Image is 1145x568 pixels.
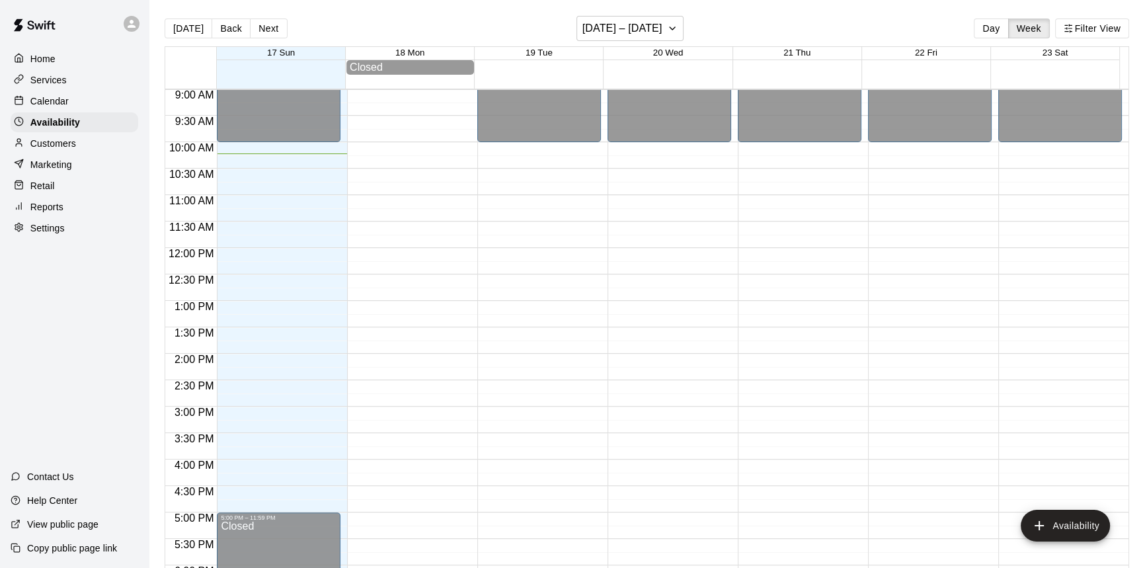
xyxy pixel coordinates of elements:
a: Services [11,70,138,90]
p: Customers [30,137,76,150]
a: Customers [11,134,138,153]
button: Back [212,19,251,38]
span: 1:00 PM [171,301,217,312]
span: 4:30 PM [171,486,217,497]
a: Home [11,49,138,69]
span: 2:00 PM [171,354,217,365]
span: 1:30 PM [171,327,217,339]
div: 5:00 PM – 11:59 PM [221,514,336,521]
span: 5:00 PM [171,512,217,524]
button: Next [250,19,287,38]
span: 5:30 PM [171,539,217,550]
p: Services [30,73,67,87]
p: Help Center [27,494,77,507]
button: 20 Wed [653,48,684,58]
span: 12:00 PM [165,248,217,259]
a: Settings [11,218,138,238]
p: View public page [27,518,99,531]
a: Availability [11,112,138,132]
p: Home [30,52,56,65]
button: [DATE] – [DATE] [576,16,684,41]
button: 21 Thu [783,48,810,58]
span: 4:00 PM [171,460,217,471]
a: Reports [11,197,138,217]
button: add [1021,510,1110,542]
span: 10:00 AM [166,142,217,153]
p: Calendar [30,95,69,108]
p: Retail [30,179,55,192]
span: 12:30 PM [165,274,217,286]
span: 10:30 AM [166,169,217,180]
button: Week [1008,19,1050,38]
p: Settings [30,222,65,235]
span: 2:30 PM [171,380,217,391]
p: Contact Us [27,470,74,483]
button: 19 Tue [526,48,553,58]
span: 11:30 AM [166,222,217,233]
span: 9:30 AM [172,116,217,127]
p: Availability [30,116,80,129]
p: Marketing [30,158,72,171]
p: Copy public page link [27,542,117,555]
button: 18 Mon [395,48,424,58]
span: 3:00 PM [171,407,217,418]
a: Retail [11,176,138,196]
a: Marketing [11,155,138,175]
button: Day [974,19,1008,38]
h6: [DATE] – [DATE] [582,19,662,38]
span: 3:30 PM [171,433,217,444]
span: 11:00 AM [166,195,217,206]
div: Closed [350,61,471,73]
button: 17 Sun [267,48,295,58]
button: 22 Fri [915,48,937,58]
button: Filter View [1055,19,1129,38]
span: 9:00 AM [172,89,217,101]
button: 23 Sat [1043,48,1068,58]
p: Reports [30,200,63,214]
a: Calendar [11,91,138,111]
button: [DATE] [165,19,212,38]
